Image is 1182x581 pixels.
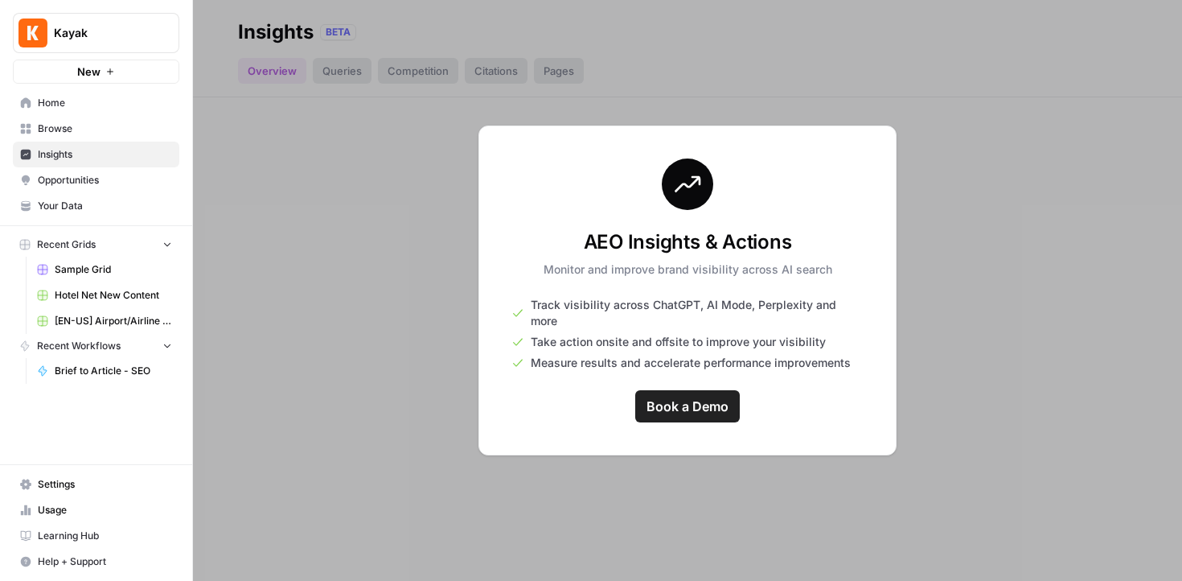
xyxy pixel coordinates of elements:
img: Kayak Logo [18,19,47,47]
button: Workspace: Kayak [13,13,179,53]
button: Recent Workflows [13,334,179,358]
span: Home [38,96,172,110]
span: Book a Demo [646,397,728,416]
span: Kayak [54,25,151,41]
p: Monitor and improve brand visibility across AI search [544,262,832,278]
span: Usage [38,503,172,517]
span: Opportunities [38,173,172,187]
span: Hotel Net New Content [55,288,172,303]
span: Brief to Article - SEO [55,364,172,378]
span: Insights [38,147,172,162]
button: Recent Grids [13,233,179,257]
a: Your Data [13,193,179,219]
button: New [13,60,179,84]
a: Learning Hub [13,523,179,549]
a: Opportunities [13,167,179,193]
span: Your Data [38,199,172,213]
a: Book a Demo [635,390,740,422]
span: Take action onsite and offsite to improve your visibility [531,334,826,350]
span: Track visibility across ChatGPT, AI Mode, Perplexity and more [531,297,864,329]
span: Sample Grid [55,262,172,277]
a: Settings [13,472,179,497]
span: Recent Workflows [37,339,121,353]
a: Usage [13,497,179,523]
a: Browse [13,116,179,142]
a: Home [13,90,179,116]
span: Measure results and accelerate performance improvements [531,355,851,371]
a: Hotel Net New Content [30,282,179,308]
h3: AEO Insights & Actions [544,229,832,255]
a: Insights [13,142,179,167]
span: Browse [38,122,172,136]
a: [EN-US] Airport/Airline Content Refresh [30,308,179,334]
span: New [77,64,101,80]
a: Sample Grid [30,257,179,282]
span: Recent Grids [37,237,96,252]
span: [EN-US] Airport/Airline Content Refresh [55,314,172,328]
span: Learning Hub [38,529,172,543]
span: Help + Support [38,554,172,569]
button: Help + Support [13,549,179,575]
span: Settings [38,477,172,492]
a: Brief to Article - SEO [30,358,179,384]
